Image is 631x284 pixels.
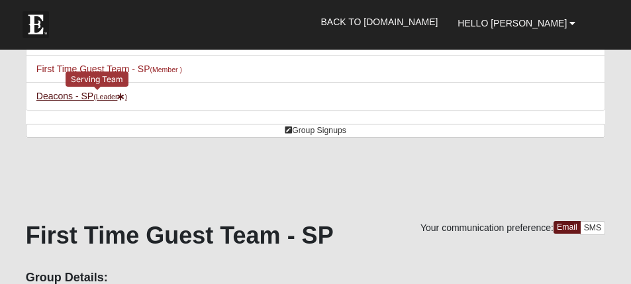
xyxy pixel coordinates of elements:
[36,64,182,74] a: First Time Guest Team - SP(Member )
[26,221,605,250] h1: First Time Guest Team - SP
[66,71,128,87] div: Serving Team
[36,91,127,101] a: Deacons - SP(Leader)
[150,66,182,73] small: (Member )
[458,18,567,28] span: Hello [PERSON_NAME]
[420,222,554,233] span: Your communication preference:
[23,11,49,38] img: Eleven22 logo
[311,5,448,38] a: Back to [DOMAIN_NAME]
[448,7,585,40] a: Hello [PERSON_NAME]
[93,93,127,101] small: (Leader )
[26,124,605,138] a: Group Signups
[580,221,606,235] a: SMS
[554,221,581,234] a: Email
